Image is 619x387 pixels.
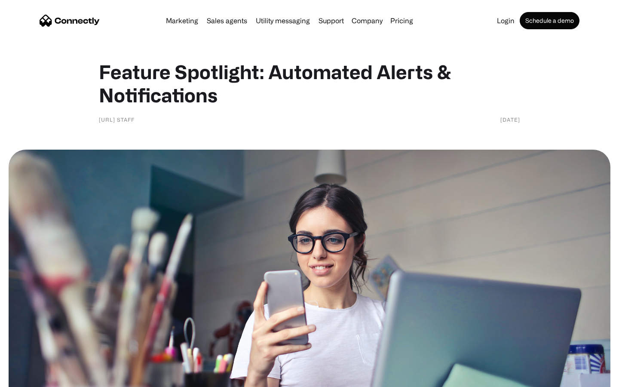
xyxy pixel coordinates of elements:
a: Sales agents [203,17,251,24]
h1: Feature Spotlight: Automated Alerts & Notifications [99,60,520,107]
a: Support [315,17,347,24]
a: Pricing [387,17,417,24]
div: [DATE] [500,115,520,124]
ul: Language list [17,372,52,384]
aside: Language selected: English [9,372,52,384]
a: Utility messaging [252,17,313,24]
a: Schedule a demo [520,12,579,29]
a: Login [493,17,518,24]
div: Company [352,15,383,27]
a: Marketing [162,17,202,24]
div: [URL] staff [99,115,135,124]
